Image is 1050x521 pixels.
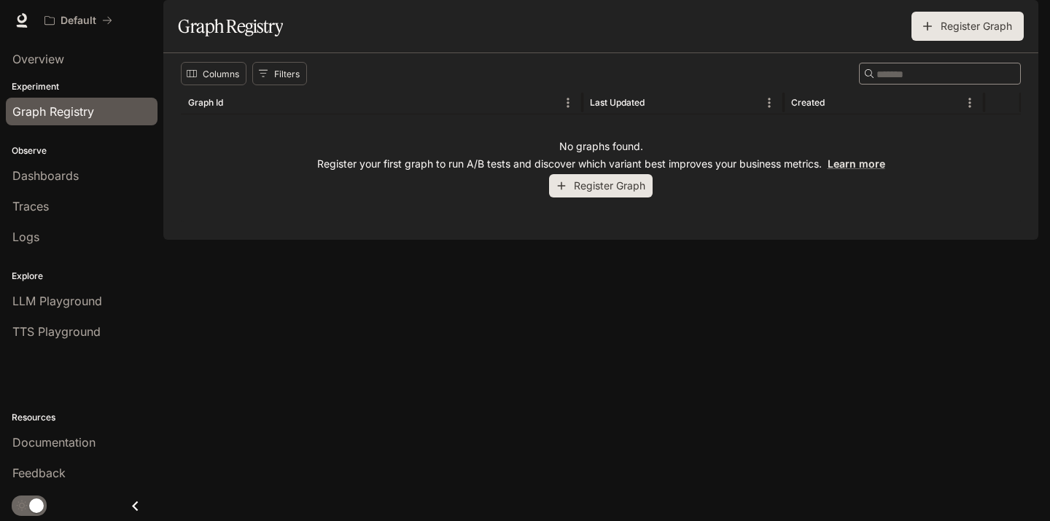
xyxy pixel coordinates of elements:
[549,174,653,198] button: Register Graph
[38,6,119,35] button: All workspaces
[225,92,246,114] button: Sort
[181,62,246,85] button: Select columns
[559,139,643,154] p: No graphs found.
[252,62,307,85] button: Show filters
[791,97,825,108] div: Created
[828,157,885,170] a: Learn more
[178,12,283,41] h1: Graph Registry
[859,63,1021,85] div: Search
[911,12,1024,41] button: Register Graph
[317,157,885,171] p: Register your first graph to run A/B tests and discover which variant best improves your business...
[826,92,848,114] button: Sort
[646,92,668,114] button: Sort
[61,15,96,27] p: Default
[959,92,981,114] button: Menu
[758,92,780,114] button: Menu
[590,97,645,108] div: Last Updated
[188,97,223,108] div: Graph Id
[557,92,579,114] button: Menu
